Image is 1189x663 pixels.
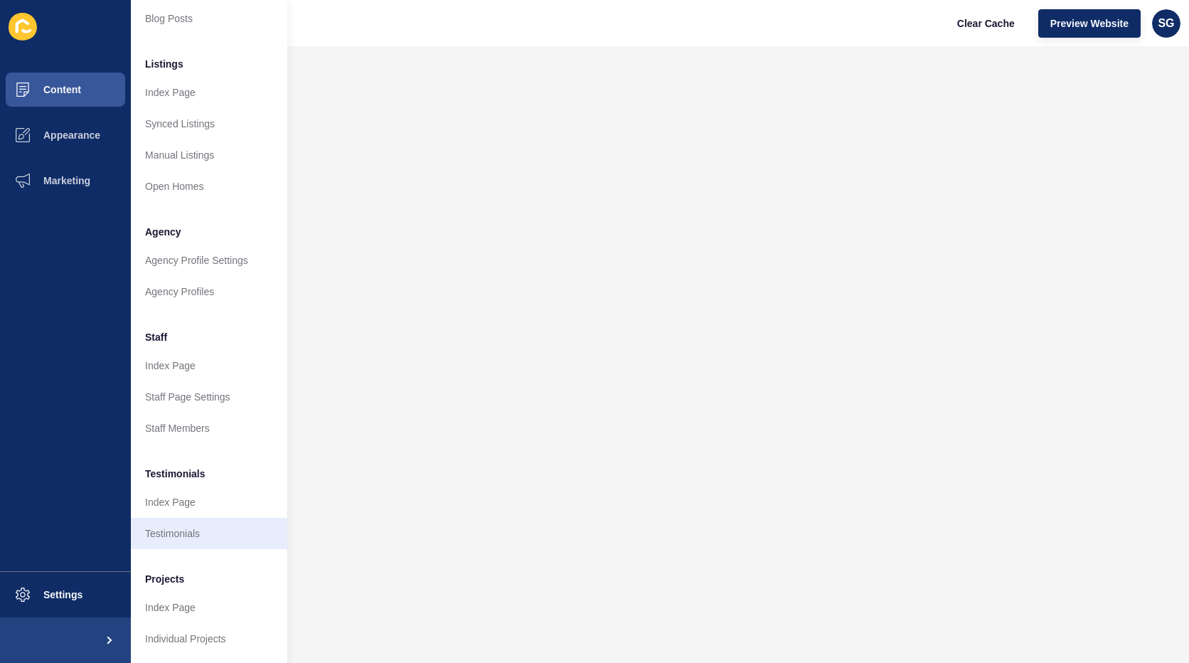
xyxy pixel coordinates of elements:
button: Clear Cache [945,9,1027,38]
a: Index Page [131,592,287,623]
span: Listings [145,57,183,71]
a: Synced Listings [131,108,287,139]
a: Agency Profiles [131,276,287,307]
a: Staff Members [131,413,287,444]
a: Index Page [131,487,287,518]
span: Projects [145,572,184,586]
span: Testimonials [145,467,206,481]
span: Preview Website [1050,16,1129,31]
a: Index Page [131,350,287,381]
a: Index Page [131,77,287,108]
span: SG [1158,16,1174,31]
a: Blog Posts [131,3,287,34]
span: Agency [145,225,181,239]
a: Agency Profile Settings [131,245,287,276]
button: Preview Website [1038,9,1141,38]
a: Testimonials [131,518,287,549]
a: Manual Listings [131,139,287,171]
span: Staff [145,330,167,344]
a: Open Homes [131,171,287,202]
a: Individual Projects [131,623,287,654]
span: Clear Cache [957,16,1015,31]
a: Staff Page Settings [131,381,287,413]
